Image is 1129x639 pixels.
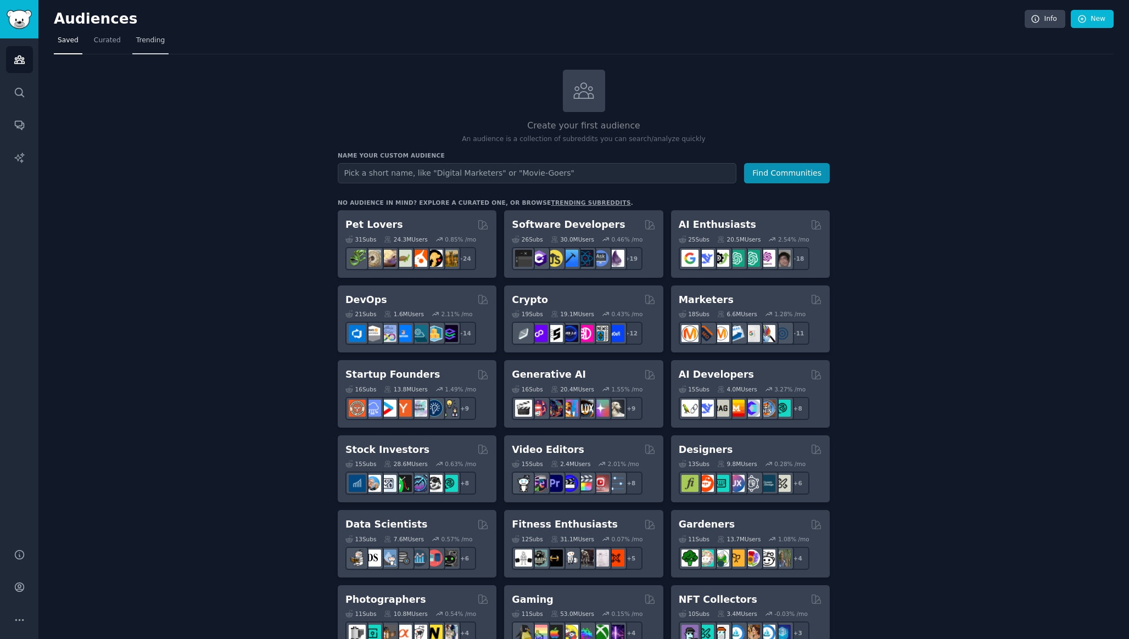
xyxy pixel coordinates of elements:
[1025,10,1065,29] a: Info
[515,550,532,567] img: GYM
[561,550,578,567] img: weightroom
[379,475,396,492] img: Forex
[512,310,543,318] div: 19 Sub s
[592,550,609,567] img: physicaltherapy
[577,400,594,417] img: FluxAI
[530,475,547,492] img: editors
[349,550,366,567] img: MachineLearning
[774,550,791,567] img: GardenersWorld
[512,293,548,307] h2: Crypto
[551,199,630,206] a: trending subreddits
[619,322,642,345] div: + 12
[774,325,791,342] img: OnlineMarketing
[345,293,387,307] h2: DevOps
[1071,10,1114,29] a: New
[345,368,440,382] h2: Startup Founders
[774,385,806,393] div: 3.27 % /mo
[728,400,745,417] img: MistralAI
[512,218,625,232] h2: Software Developers
[758,475,775,492] img: learndesign
[410,325,427,342] img: platformengineering
[778,236,809,243] div: 2.54 % /mo
[426,325,443,342] img: aws_cdk
[577,475,594,492] img: finalcutpro
[453,247,476,270] div: + 24
[681,400,698,417] img: LangChain
[441,310,473,318] div: 2.11 % /mo
[345,385,376,393] div: 16 Sub s
[679,443,733,457] h2: Designers
[679,593,757,607] h2: NFT Collectors
[364,325,381,342] img: AWS_Certified_Experts
[546,400,563,417] img: deepdream
[441,250,458,267] img: dogbreed
[395,400,412,417] img: ycombinator
[607,550,624,567] img: personaltraining
[786,547,809,570] div: + 4
[679,460,709,468] div: 13 Sub s
[592,325,609,342] img: CryptoNews
[512,368,586,382] h2: Generative AI
[786,247,809,270] div: + 18
[512,460,543,468] div: 15 Sub s
[445,385,476,393] div: 1.49 % /mo
[426,250,443,267] img: PetAdvice
[717,236,761,243] div: 20.5M Users
[612,310,643,318] div: 0.43 % /mo
[379,325,396,342] img: Docker_DevOps
[384,236,427,243] div: 24.3M Users
[349,400,366,417] img: EntrepreneurRideAlong
[384,310,424,318] div: 1.6M Users
[712,250,729,267] img: AItoolsCatalog
[786,472,809,495] div: + 6
[512,443,584,457] h2: Video Editors
[697,325,714,342] img: bigseo
[364,400,381,417] img: SaaS
[90,32,125,54] a: Curated
[441,325,458,342] img: PlatformEngineers
[758,550,775,567] img: UrbanGardening
[679,293,734,307] h2: Marketers
[445,236,476,243] div: 0.85 % /mo
[577,250,594,267] img: reactnative
[530,325,547,342] img: 0xPolygon
[577,325,594,342] img: defiblockchain
[561,400,578,417] img: sdforall
[679,236,709,243] div: 25 Sub s
[679,610,709,618] div: 10 Sub s
[453,472,476,495] div: + 8
[441,400,458,417] img: growmybusiness
[717,310,757,318] div: 6.6M Users
[132,32,169,54] a: Trending
[744,163,830,183] button: Find Communities
[681,550,698,567] img: vegetablegardening
[515,400,532,417] img: aivideo
[453,397,476,420] div: + 9
[395,475,412,492] img: Trading
[679,535,709,543] div: 11 Sub s
[577,550,594,567] img: fitness30plus
[743,400,760,417] img: OpenSourceAI
[679,518,735,531] h2: Gardeners
[728,475,745,492] img: UXDesign
[345,236,376,243] div: 31 Sub s
[384,535,424,543] div: 7.6M Users
[774,310,806,318] div: 1.28 % /mo
[561,325,578,342] img: web3
[345,610,376,618] div: 11 Sub s
[136,36,165,46] span: Trending
[512,518,618,531] h2: Fitness Enthusiasts
[551,610,594,618] div: 53.0M Users
[530,550,547,567] img: GymMotivation
[515,325,532,342] img: ethfinance
[338,163,736,183] input: Pick a short name, like "Digital Marketers" or "Movie-Goers"
[681,250,698,267] img: GoogleGeminiAI
[426,550,443,567] img: datasets
[364,475,381,492] img: ValueInvesting
[379,550,396,567] img: statistics
[612,236,643,243] div: 0.46 % /mo
[786,397,809,420] div: + 8
[395,250,412,267] img: turtle
[395,550,412,567] img: dataengineering
[717,535,761,543] div: 13.7M Users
